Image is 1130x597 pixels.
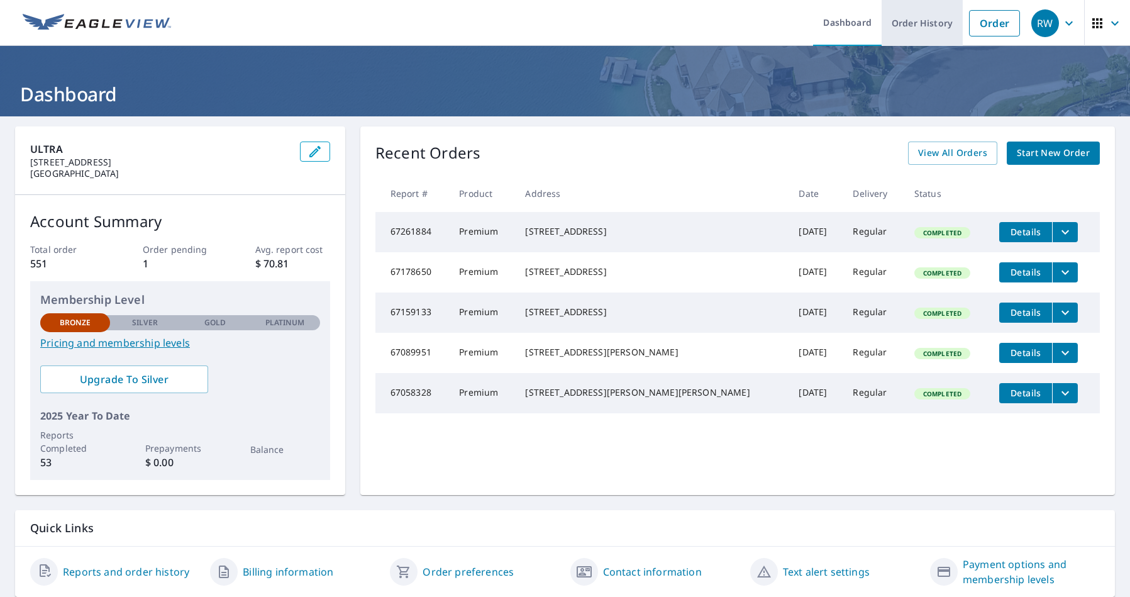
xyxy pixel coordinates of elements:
span: View All Orders [918,145,987,161]
div: [STREET_ADDRESS][PERSON_NAME] [525,346,778,359]
div: [STREET_ADDRESS] [525,225,778,238]
p: [GEOGRAPHIC_DATA] [30,168,290,179]
img: EV Logo [23,14,171,33]
td: 67159133 [375,293,450,333]
p: 551 [30,256,105,271]
a: Order [969,10,1020,36]
button: detailsBtn-67089951 [999,343,1052,363]
p: $ 0.00 [145,455,215,470]
h1: Dashboard [15,81,1115,107]
a: Pricing and membership levels [40,335,320,350]
p: Silver [132,317,158,328]
td: Premium [449,333,515,373]
td: [DATE] [789,212,843,252]
button: detailsBtn-67178650 [999,262,1052,282]
button: detailsBtn-67261884 [999,222,1052,242]
p: 2025 Year To Date [40,408,320,423]
td: Premium [449,212,515,252]
button: detailsBtn-67159133 [999,303,1052,323]
td: Regular [843,293,904,333]
p: Platinum [265,317,305,328]
td: Regular [843,252,904,293]
p: Avg. report cost [255,243,330,256]
th: Product [449,175,515,212]
span: Upgrade To Silver [50,372,198,386]
span: Completed [916,309,969,318]
a: Contact information [603,564,702,579]
p: 53 [40,455,110,470]
th: Report # [375,175,450,212]
p: $ 70.81 [255,256,330,271]
p: Recent Orders [375,142,481,165]
p: [STREET_ADDRESS] [30,157,290,168]
p: ULTRA [30,142,290,157]
p: Total order [30,243,105,256]
td: 67058328 [375,373,450,413]
td: [DATE] [789,373,843,413]
th: Delivery [843,175,904,212]
p: 1 [143,256,218,271]
p: Reports Completed [40,428,110,455]
span: Details [1007,226,1044,238]
a: Reports and order history [63,564,189,579]
button: filesDropdownBtn-67178650 [1052,262,1078,282]
td: 67089951 [375,333,450,373]
p: Bronze [60,317,91,328]
p: Balance [250,443,320,456]
td: Regular [843,333,904,373]
th: Status [904,175,990,212]
td: 67178650 [375,252,450,293]
div: [STREET_ADDRESS] [525,306,778,318]
button: filesDropdownBtn-67058328 [1052,383,1078,403]
td: [DATE] [789,252,843,293]
td: Premium [449,252,515,293]
span: Completed [916,228,969,237]
a: Payment options and membership levels [963,557,1100,587]
button: detailsBtn-67058328 [999,383,1052,403]
span: Completed [916,349,969,358]
span: Details [1007,266,1044,278]
div: [STREET_ADDRESS][PERSON_NAME][PERSON_NAME] [525,386,778,399]
button: filesDropdownBtn-67159133 [1052,303,1078,323]
td: 67261884 [375,212,450,252]
a: Billing information [243,564,333,579]
span: Completed [916,389,969,398]
a: Upgrade To Silver [40,365,208,393]
div: [STREET_ADDRESS] [525,265,778,278]
th: Address [515,175,789,212]
p: Prepayments [145,442,215,455]
p: Account Summary [30,210,330,233]
td: Premium [449,293,515,333]
span: Completed [916,269,969,277]
span: Details [1007,306,1044,318]
a: Start New Order [1007,142,1100,165]
th: Date [789,175,843,212]
span: Details [1007,347,1044,359]
td: [DATE] [789,333,843,373]
div: RW [1031,9,1059,37]
span: Start New Order [1017,145,1090,161]
td: Regular [843,212,904,252]
td: Regular [843,373,904,413]
a: View All Orders [908,142,997,165]
span: Details [1007,387,1044,399]
button: filesDropdownBtn-67261884 [1052,222,1078,242]
p: Gold [204,317,226,328]
button: filesDropdownBtn-67089951 [1052,343,1078,363]
td: Premium [449,373,515,413]
p: Quick Links [30,520,1100,536]
p: Membership Level [40,291,320,308]
a: Order preferences [423,564,514,579]
td: [DATE] [789,293,843,333]
a: Text alert settings [783,564,870,579]
p: Order pending [143,243,218,256]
